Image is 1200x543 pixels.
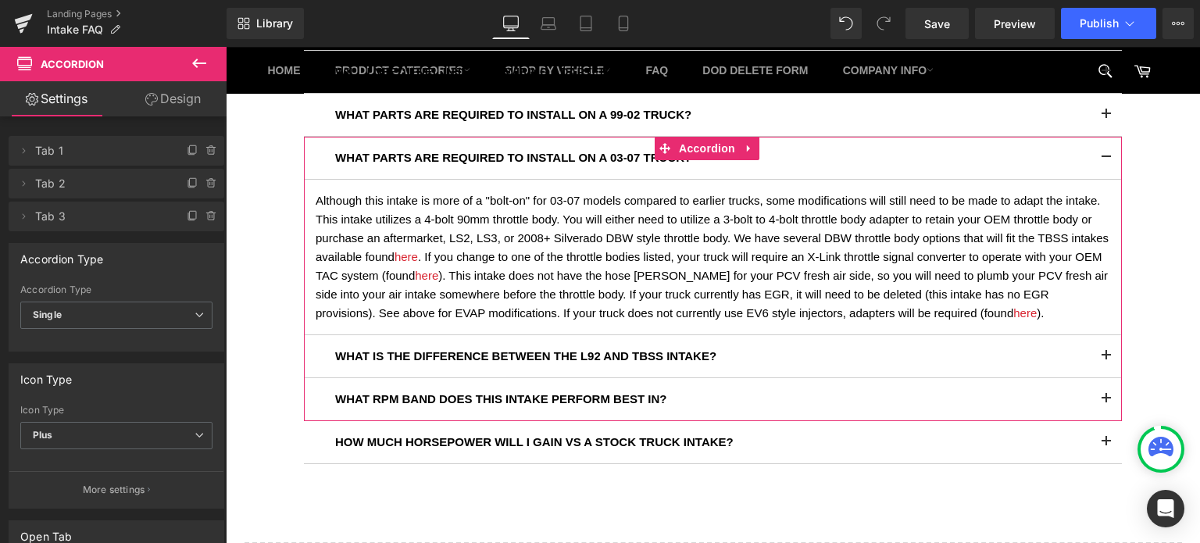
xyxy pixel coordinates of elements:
a: Landing Pages [47,8,227,20]
p: More settings [83,483,145,497]
a: Design [116,81,230,116]
span: Tab 3 [35,202,166,231]
span: Accordion [41,58,104,70]
b: WILL I NEED FUEL INJECTOR WIRING ADAPTERS? [109,18,398,31]
a: Mobile [605,8,642,39]
span: Publish [1080,17,1119,30]
b: WHAT RPM BAND DOES THIS INTAKE PERFORM BEST IN? [109,345,441,359]
b: WHAT PARTS ARE REQUIRED TO INSTALL ON A 99-02 TRUCK? [109,61,466,74]
span: Save [924,16,950,32]
span: Accordion [449,90,513,113]
button: More settings [9,471,223,508]
b: WHAT PARTS ARE REQUIRED TO INSTALL ON A 03-07 TRUCK? [109,104,466,117]
a: Expand / Collapse [513,90,534,113]
a: Tablet [567,8,605,39]
span: Tab 1 [35,136,166,166]
b: HOW MUCH HORSEPOWER WILL I GAIN VS A STOCK TRUCK INTAKE? [109,388,508,402]
div: Open Tab [20,521,72,543]
button: Redo [868,8,899,39]
button: More [1162,8,1194,39]
span: Preview [994,16,1036,32]
a: here [787,259,811,273]
b: Plus [33,429,53,441]
div: Icon Type [20,405,212,416]
button: Publish [1061,8,1156,39]
a: New Library [227,8,304,39]
b: WHAT IS THE DIFFERENCE BETWEEN THE L92 AND TBSS INTAKE? [109,302,491,316]
a: Laptop [530,8,567,39]
a: here [189,222,212,235]
a: Preview [975,8,1055,39]
b: Single [33,309,62,320]
div: Accordion Type [20,284,212,295]
span: Intake FAQ [47,23,103,36]
p: Although this intake is more of a "bolt-on" for 03-07 models compared to earlier trucks, some mod... [90,145,884,276]
span: Tab 2 [35,169,166,198]
span: Library [256,16,293,30]
a: here [169,203,192,216]
button: Undo [830,8,862,39]
div: Icon Type [20,364,73,386]
a: Desktop [492,8,530,39]
div: Open Intercom Messenger [1147,490,1184,527]
div: Accordion Type [20,244,104,266]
